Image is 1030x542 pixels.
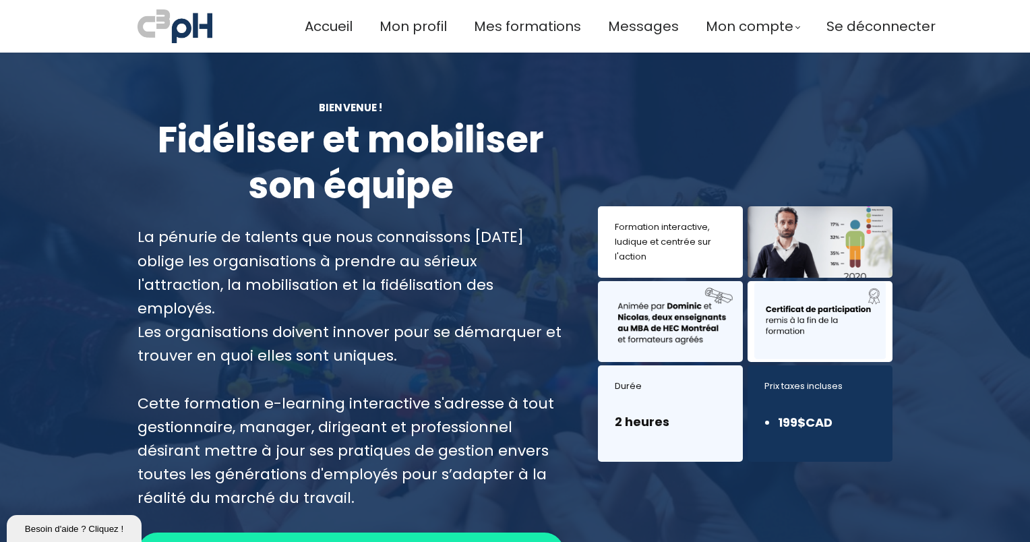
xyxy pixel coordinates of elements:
[138,392,564,510] div: Cette formation e-learning interactive s'adresse à tout gestionnaire, manager, dirigeant et profe...
[706,16,793,38] span: Mon compte
[7,512,144,542] iframe: chat widget
[305,16,353,38] a: Accueil
[474,16,581,38] a: Mes formations
[138,117,564,208] h1: Fidéliser et mobiliser son équipe
[608,16,679,38] a: Messages
[615,379,726,394] div: Durée
[764,379,876,394] div: Prix taxes incluses
[615,413,726,430] h3: 2 heures
[138,7,212,46] img: a70bc7685e0efc0bd0b04b3506828469.jpeg
[778,413,832,432] li: 199$CAD
[138,100,564,115] div: BiENVENUE !
[138,225,564,391] div: La pénurie de talents que nous connaissons [DATE] oblige les organisations à prendre au sérieux l...
[615,220,726,264] div: Formation interactive, ludique et centrée sur l'action
[380,16,447,38] a: Mon profil
[826,16,936,38] a: Se déconnecter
